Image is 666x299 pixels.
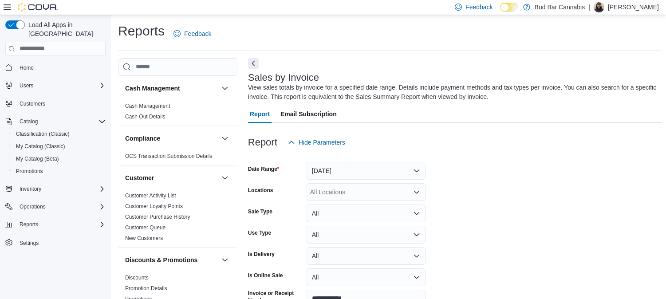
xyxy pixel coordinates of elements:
label: Use Type [248,229,271,236]
span: OCS Transaction Submission Details [125,153,213,160]
a: Cash Management [125,103,170,109]
button: All [307,268,426,286]
span: Feedback [465,3,493,12]
p: Bud Bar Cannabis [535,2,585,12]
span: New Customers [125,235,163,242]
span: Classification (Classic) [16,130,70,138]
span: Email Subscription [280,105,337,123]
nav: Complex example [5,58,106,272]
button: Customer [125,173,218,182]
span: Reports [20,221,38,228]
a: OCS Transaction Submission Details [125,153,213,159]
a: Settings [16,238,42,248]
a: Feedback [170,25,215,43]
span: Users [16,80,106,91]
h3: Cash Management [125,84,180,93]
input: Dark Mode [500,3,519,12]
button: My Catalog (Classic) [9,140,109,153]
button: Users [16,80,37,91]
a: Customers [16,98,49,109]
button: Classification (Classic) [9,128,109,140]
div: Cash Management [118,101,237,126]
a: Promotion Details [125,285,167,291]
label: Is Delivery [248,251,275,258]
label: Date Range [248,165,280,173]
a: Promotions [12,166,47,177]
h1: Reports [118,22,165,40]
p: [PERSON_NAME] [608,2,659,12]
div: Marina B [594,2,604,12]
button: Operations [16,201,49,212]
a: Home [16,63,37,73]
button: Operations [2,201,109,213]
button: Compliance [220,133,230,144]
a: Cash Out Details [125,114,166,120]
img: Cova [18,3,58,12]
button: Users [2,79,109,92]
span: Reports [16,219,106,230]
a: New Customers [125,235,163,241]
span: Customer Purchase History [125,213,190,220]
button: Customer [220,173,230,183]
span: Customers [16,98,106,109]
h3: Discounts & Promotions [125,256,197,264]
button: Customers [2,97,109,110]
span: Customer Loyalty Points [125,203,183,210]
button: Catalog [2,115,109,128]
span: Settings [20,240,39,247]
span: My Catalog (Beta) [16,155,59,162]
span: Catalog [16,116,106,127]
span: Customers [20,100,45,107]
h3: Customer [125,173,154,182]
span: Hide Parameters [299,138,345,147]
button: Open list of options [413,189,420,196]
a: My Catalog (Classic) [12,141,69,152]
div: View sales totals by invoice for a specified date range. Details include payment methods and tax ... [248,83,658,102]
button: Next [248,58,259,69]
span: Promotions [12,166,106,177]
button: Cash Management [125,84,218,93]
span: My Catalog (Classic) [16,143,65,150]
a: Customer Loyalty Points [125,203,183,209]
h3: Sales by Invoice [248,72,319,83]
button: Catalog [16,116,41,127]
a: Customer Purchase History [125,214,190,220]
div: Compliance [118,151,237,165]
span: Promotions [16,168,43,175]
a: Customer Activity List [125,193,176,199]
span: Inventory [16,184,106,194]
button: Discounts & Promotions [220,255,230,265]
a: Discounts [125,275,149,281]
span: Feedback [184,29,211,38]
h3: Compliance [125,134,160,143]
span: My Catalog (Beta) [12,153,106,164]
a: Customer Queue [125,224,166,231]
span: Promotion Details [125,285,167,292]
p: | [588,2,590,12]
span: Cash Out Details [125,113,166,120]
span: Load All Apps in [GEOGRAPHIC_DATA] [25,20,106,38]
button: Reports [2,218,109,231]
div: Customer [118,190,237,247]
button: Home [2,61,109,74]
span: My Catalog (Classic) [12,141,106,152]
label: Locations [248,187,273,194]
span: Operations [20,203,46,210]
span: Report [250,105,270,123]
span: Users [20,82,33,89]
span: Cash Management [125,102,170,110]
label: Sale Type [248,208,272,215]
button: Promotions [9,165,109,177]
h3: Report [248,137,277,148]
button: Cash Management [220,83,230,94]
span: Home [20,64,34,71]
a: My Catalog (Beta) [12,153,63,164]
a: Classification (Classic) [12,129,73,139]
span: Home [16,62,106,73]
button: Hide Parameters [284,134,349,151]
button: Discounts & Promotions [125,256,218,264]
span: Operations [16,201,106,212]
